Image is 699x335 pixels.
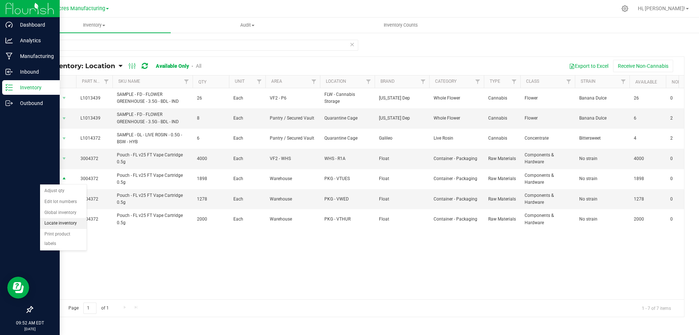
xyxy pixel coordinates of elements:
[670,135,698,142] span: 2
[324,196,370,203] span: PKG - VWED
[308,75,320,88] a: Filter
[5,68,13,75] inline-svg: Inbound
[525,212,570,226] span: Components & Hardware
[634,155,662,162] span: 4000
[80,95,108,102] span: L1013439
[13,52,56,61] p: Manufacturing
[525,135,570,142] span: Concentrate
[270,135,316,142] span: Pantry / Secured Vault
[270,95,316,102] span: VF2 - P6
[670,175,698,182] span: 0
[80,196,108,203] span: 3004372
[579,95,625,102] span: Banana Dulce
[490,79,500,84] a: Type
[434,175,479,182] span: Container - Packaging
[324,135,370,142] span: Quarantine Cage
[233,216,261,223] span: Each
[379,115,425,122] span: [US_STATE] Dep
[5,100,13,107] inline-svg: Outbound
[324,155,370,162] span: WHS - R1A
[7,277,29,299] iframe: Resource center
[38,62,115,70] span: All Inventory: Location
[117,152,188,165] span: Pouch - FL v25 FT Vape Cartridge 0.5g
[634,95,662,102] span: 26
[5,84,13,91] inline-svg: Inventory
[488,115,516,122] span: Cannabis
[40,186,87,196] li: Adjust qty
[670,216,698,223] span: 0
[100,75,112,88] a: Filter
[5,21,13,28] inline-svg: Dashboard
[40,218,87,229] li: Locate inventory
[82,79,111,84] a: Part Number
[5,37,13,44] inline-svg: Analytics
[233,175,261,182] span: Each
[80,115,108,122] span: L1013439
[508,75,520,88] a: Filter
[270,175,316,182] span: Warehouse
[17,17,171,33] a: Inventory
[171,22,324,28] span: Audit
[613,60,673,72] button: Receive Non-Cannabis
[235,79,245,84] a: Unit
[525,172,570,186] span: Components & Hardware
[233,155,261,162] span: Each
[525,115,570,122] span: Flower
[635,79,657,85] a: Available
[417,75,429,88] a: Filter
[271,79,282,84] a: Area
[579,216,625,223] span: No strain
[434,216,479,223] span: Container - Packaging
[324,17,477,33] a: Inventory Counts
[13,83,56,92] p: Inventory
[380,79,395,84] a: Brand
[270,196,316,203] span: Warehouse
[488,155,516,162] span: Raw Materials
[326,79,346,84] a: Location
[196,63,201,69] a: All
[197,95,225,102] span: 26
[363,75,375,88] a: Filter
[117,212,188,226] span: Pouch - FL v25 FT Vape Cartridge 0.5g
[324,175,370,182] span: PKG - VTUES
[3,326,56,332] p: [DATE]
[579,115,625,122] span: Banana Dulce
[60,113,69,124] span: select
[349,40,355,49] span: Clear
[636,303,677,313] span: 1 - 7 of 7 items
[40,207,87,218] li: Global inventory
[198,79,206,85] a: Qty
[579,196,625,203] span: No strain
[270,115,316,122] span: Pantry / Secured Vault
[670,95,698,102] span: 0
[579,135,625,142] span: Bittersweet
[13,99,56,108] p: Outbound
[488,175,516,182] span: Raw Materials
[80,155,108,162] span: 3004372
[60,153,69,164] span: select
[13,20,56,29] p: Dashboard
[197,155,225,162] span: 4000
[634,175,662,182] span: 1898
[171,17,324,33] a: Audit
[434,115,479,122] span: Whole Flower
[434,95,479,102] span: Whole Flower
[526,79,539,84] a: Class
[670,115,698,122] span: 2
[270,155,316,162] span: VF2 - WHS
[62,303,115,314] span: Page of 1
[488,216,516,223] span: Raw Materials
[40,196,87,207] li: Edit lot numbers
[379,135,425,142] span: Galileo
[233,135,261,142] span: Each
[197,135,225,142] span: 6
[563,75,575,88] a: Filter
[13,36,56,45] p: Analytics
[324,115,370,122] span: Quarantine Cage
[670,155,698,162] span: 0
[117,172,188,186] span: Pouch - FL v25 FT Vape Cartridge 0.5g
[80,216,108,223] span: 3004372
[488,196,516,203] span: Raw Materials
[197,216,225,223] span: 2000
[324,91,370,105] span: FLW - Cannabis Storage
